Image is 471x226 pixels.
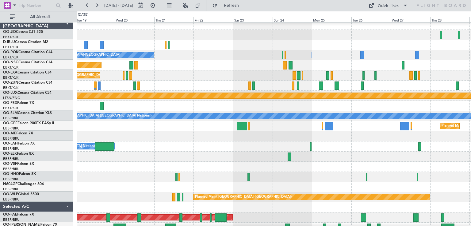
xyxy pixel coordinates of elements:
span: OO-ZUN [3,81,18,85]
span: OO-FSX [3,101,17,105]
a: OO-SLMCessna Citation XLS [3,111,52,115]
a: OO-LAHFalcon 7X [3,142,35,145]
div: Planned Maint [GEOGRAPHIC_DATA] ([GEOGRAPHIC_DATA]) [195,192,292,202]
a: EBBR/BRU [3,217,20,222]
input: Trip Number [19,1,54,10]
button: All Aircraft [7,12,67,22]
a: OO-JIDCessna CJ1 525 [3,30,43,34]
span: N604GF [3,182,17,186]
div: Mon 25 [312,17,351,22]
div: Wed 20 [115,17,154,22]
span: OO-LXA [3,71,17,74]
div: Sun 24 [273,17,312,22]
a: OO-ZUNCessna Citation CJ4 [3,81,52,85]
span: OO-FAE [3,213,17,216]
a: EBBR/BRU [3,167,20,171]
span: OO-JID [3,30,16,34]
a: EBBR/BRU [3,177,20,181]
a: OO-GPEFalcon 900EX EASy II [3,121,54,125]
a: EBBR/BRU [3,146,20,151]
span: OO-ELK [3,152,17,156]
a: OO-ELKFalcon 8X [3,152,34,156]
span: OO-GPE [3,121,17,125]
a: OO-FSXFalcon 7X [3,101,34,105]
span: Refresh [219,3,244,8]
div: Wed 27 [391,17,430,22]
span: OO-SLM [3,111,18,115]
span: OO-HHO [3,172,19,176]
a: D-IBLUCessna Citation M2 [3,40,48,44]
span: [DATE] - [DATE] [104,3,133,8]
a: OO-WLPGlobal 5500 [3,192,39,196]
a: EBKT/KJK [3,75,18,80]
div: Tue 19 [75,17,115,22]
a: EBKT/KJK [3,85,18,90]
a: OO-LXACessna Citation CJ4 [3,71,52,74]
a: EBBR/BRU [3,197,20,202]
a: EBBR/BRU [3,136,20,141]
span: OO-LUX [3,91,17,95]
a: N604GFChallenger 604 [3,182,44,186]
a: OO-VSFFalcon 8X [3,162,34,166]
span: All Aircraft [16,15,65,19]
span: OO-ROK [3,50,18,54]
a: EBKT/KJK [3,55,18,60]
a: LFSN/ENC [3,96,20,100]
a: EBBR/BRU [3,126,20,131]
a: EBKT/KJK [3,65,18,70]
a: EBKT/KJK [3,106,18,110]
span: OO-VSF [3,162,17,166]
span: OO-WLP [3,192,18,196]
a: EBBR/BRU [3,116,20,121]
span: OO-LAH [3,142,18,145]
div: Thu 28 [430,17,470,22]
a: OO-LUXCessna Citation CJ4 [3,91,52,95]
button: Quick Links [366,1,411,10]
div: Owner [GEOGRAPHIC_DATA]-[GEOGRAPHIC_DATA] [37,50,120,60]
span: OO-NSG [3,61,18,64]
a: OO-HHOFalcon 8X [3,172,36,176]
a: EBKT/KJK [3,35,18,39]
a: OO-ROKCessna Citation CJ4 [3,50,52,54]
span: D-IBLU [3,40,15,44]
a: EBBR/BRU [3,187,20,192]
button: Refresh [209,1,246,10]
div: Thu 21 [154,17,194,22]
div: Sat 23 [233,17,273,22]
a: OO-AIEFalcon 7X [3,132,33,135]
div: A/C Unavailable [GEOGRAPHIC_DATA] ([GEOGRAPHIC_DATA] National) [37,111,151,121]
a: OO-NSGCessna Citation CJ4 [3,61,52,64]
div: Quick Links [378,3,399,9]
div: [DATE] [78,12,88,18]
span: OO-AIE [3,132,16,135]
a: EBKT/KJK [3,45,18,50]
div: Tue 26 [351,17,391,22]
a: EBBR/BRU [3,157,20,161]
a: OO-FAEFalcon 7X [3,213,34,216]
div: Fri 22 [193,17,233,22]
